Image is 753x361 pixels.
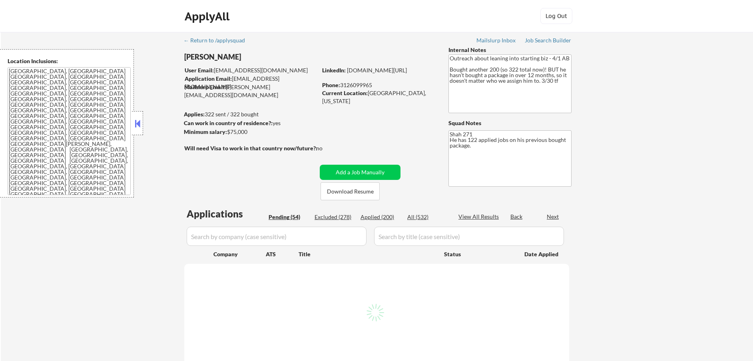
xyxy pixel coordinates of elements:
div: ApplyAll [185,10,232,23]
div: Job Search Builder [525,38,572,43]
div: Company [213,250,266,258]
div: [EMAIL_ADDRESS][DOMAIN_NAME] [185,75,317,90]
strong: Phone: [322,82,340,88]
strong: Application Email: [185,75,232,82]
input: Search by title (case sensitive) [374,227,564,246]
div: All (532) [407,213,447,221]
strong: LinkedIn: [322,67,346,74]
button: Download Resume [321,182,380,200]
div: Next [547,213,560,221]
div: [GEOGRAPHIC_DATA], [US_STATE] [322,89,435,105]
div: Status [444,247,513,261]
div: Pending (54) [269,213,309,221]
input: Search by company (case sensitive) [187,227,367,246]
div: yes [184,119,315,127]
div: Internal Notes [448,46,572,54]
div: ← Return to /applysquad [183,38,253,43]
div: [PERSON_NAME][EMAIL_ADDRESS][DOMAIN_NAME] [184,83,317,99]
div: Date Applied [524,250,560,258]
div: [EMAIL_ADDRESS][DOMAIN_NAME] [185,66,317,74]
strong: Current Location: [322,90,368,96]
a: ← Return to /applysquad [183,37,253,45]
button: Add a Job Manually [320,165,400,180]
strong: Mailslurp Email: [184,84,226,90]
div: ATS [266,250,299,258]
div: no [316,144,339,152]
div: 3126099965 [322,81,435,89]
div: Excluded (278) [315,213,355,221]
strong: Can work in country of residence?: [184,120,273,126]
div: Squad Notes [448,119,572,127]
a: [DOMAIN_NAME][URL] [347,67,407,74]
div: Applications [187,209,266,219]
strong: Applies: [184,111,205,118]
div: View All Results [458,213,501,221]
button: Log Out [540,8,572,24]
strong: User Email: [185,67,214,74]
strong: Will need Visa to work in that country now/future?: [184,145,317,152]
a: Mailslurp Inbox [476,37,516,45]
div: Applied (200) [361,213,400,221]
div: Back [510,213,523,221]
div: 322 sent / 322 bought [184,110,317,118]
div: Title [299,250,436,258]
div: Location Inclusions: [8,57,131,65]
div: Mailslurp Inbox [476,38,516,43]
strong: Minimum salary: [184,128,227,135]
a: Job Search Builder [525,37,572,45]
div: [PERSON_NAME] [184,52,349,62]
div: $75,000 [184,128,317,136]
